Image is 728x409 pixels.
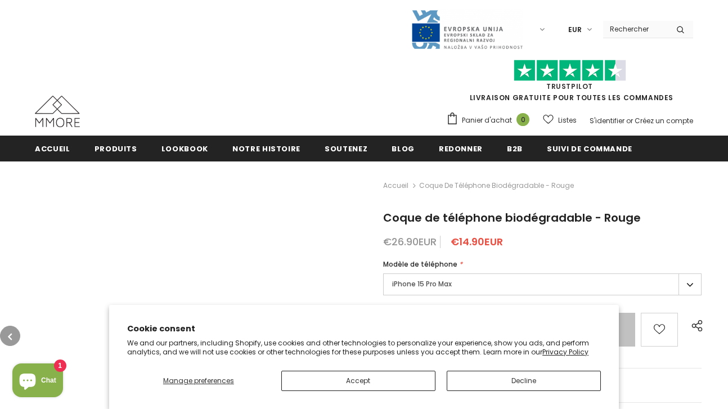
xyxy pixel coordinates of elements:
[325,143,367,154] span: soutenez
[516,113,529,126] span: 0
[446,112,535,129] a: Panier d'achat 0
[447,371,601,391] button: Decline
[439,136,483,161] a: Redonner
[547,136,632,161] a: Suivi de commande
[383,235,437,249] span: €26.90EUR
[507,143,523,154] span: B2B
[127,371,269,391] button: Manage preferences
[392,136,415,161] a: Blog
[95,136,137,161] a: Produits
[161,143,208,154] span: Lookbook
[161,136,208,161] a: Lookbook
[232,136,300,161] a: Notre histoire
[95,143,137,154] span: Produits
[451,235,503,249] span: €14.90EUR
[462,115,512,126] span: Panier d'achat
[163,376,234,385] span: Manage preferences
[603,21,668,37] input: Search Site
[558,115,577,126] span: Listes
[35,96,80,127] img: Cas MMORE
[232,143,300,154] span: Notre histoire
[411,9,523,50] img: Javni Razpis
[590,116,624,125] a: S'identifier
[127,339,601,356] p: We and our partners, including Shopify, use cookies and other technologies to personalize your ex...
[411,24,523,34] a: Javni Razpis
[568,24,582,35] span: EUR
[626,116,633,125] span: or
[383,273,702,295] label: iPhone 15 Pro Max
[383,210,641,226] span: Coque de téléphone biodégradable - Rouge
[446,65,693,102] span: LIVRAISON GRATUITE POUR TOUTES LES COMMANDES
[383,259,457,269] span: Modèle de téléphone
[635,116,693,125] a: Créez un compte
[281,371,435,391] button: Accept
[383,179,408,192] a: Accueil
[35,143,70,154] span: Accueil
[514,60,626,82] img: Faites confiance aux étoiles pilotes
[543,110,577,130] a: Listes
[127,323,601,335] h2: Cookie consent
[392,143,415,154] span: Blog
[419,179,574,192] span: Coque de téléphone biodégradable - Rouge
[325,136,367,161] a: soutenez
[35,136,70,161] a: Accueil
[9,363,66,400] inbox-online-store-chat: Shopify online store chat
[546,82,593,91] a: TrustPilot
[439,143,483,154] span: Redonner
[542,347,588,357] a: Privacy Policy
[547,143,632,154] span: Suivi de commande
[507,136,523,161] a: B2B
